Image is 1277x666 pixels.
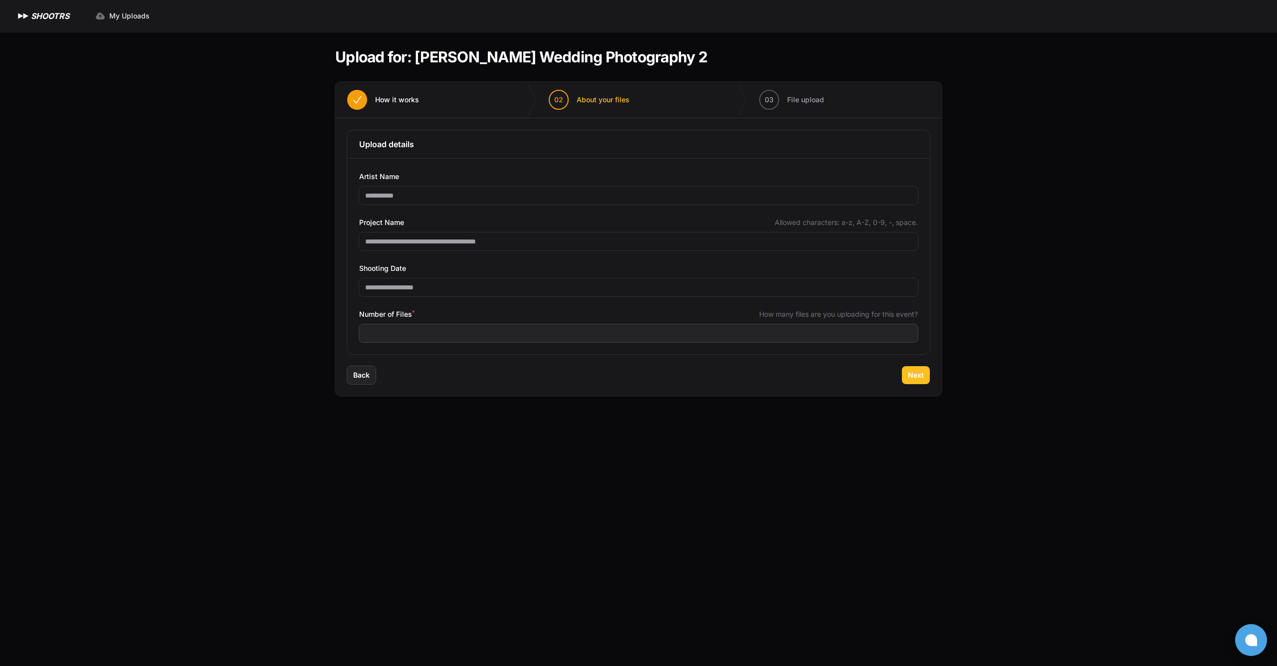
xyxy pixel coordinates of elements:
h1: SHOOTRS [31,10,69,22]
a: My Uploads [89,7,156,25]
span: How it works [375,95,419,105]
span: My Uploads [109,11,150,21]
a: SHOOTRS SHOOTRS [16,10,69,22]
button: How it works [335,82,431,118]
button: Back [347,366,376,384]
span: About your files [577,95,630,105]
span: 02 [554,95,563,105]
h3: Upload details [359,138,918,150]
button: 03 File upload [747,82,836,118]
button: 02 About your files [537,82,641,118]
span: Next [908,370,924,380]
span: Back [353,370,370,380]
button: Next [902,366,930,384]
span: Artist Name [359,171,399,183]
span: Project Name [359,217,404,228]
h1: Upload for: [PERSON_NAME] Wedding Photography 2 [335,48,707,66]
span: Shooting Date [359,262,406,274]
span: File upload [787,95,824,105]
span: How many files are you uploading for this event? [759,309,918,319]
img: SHOOTRS [16,10,31,22]
span: Allowed characters: a-z, A-Z, 0-9, -, space. [775,218,918,227]
span: Number of Files [359,308,415,320]
button: Open chat window [1235,624,1267,656]
span: 03 [765,95,774,105]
